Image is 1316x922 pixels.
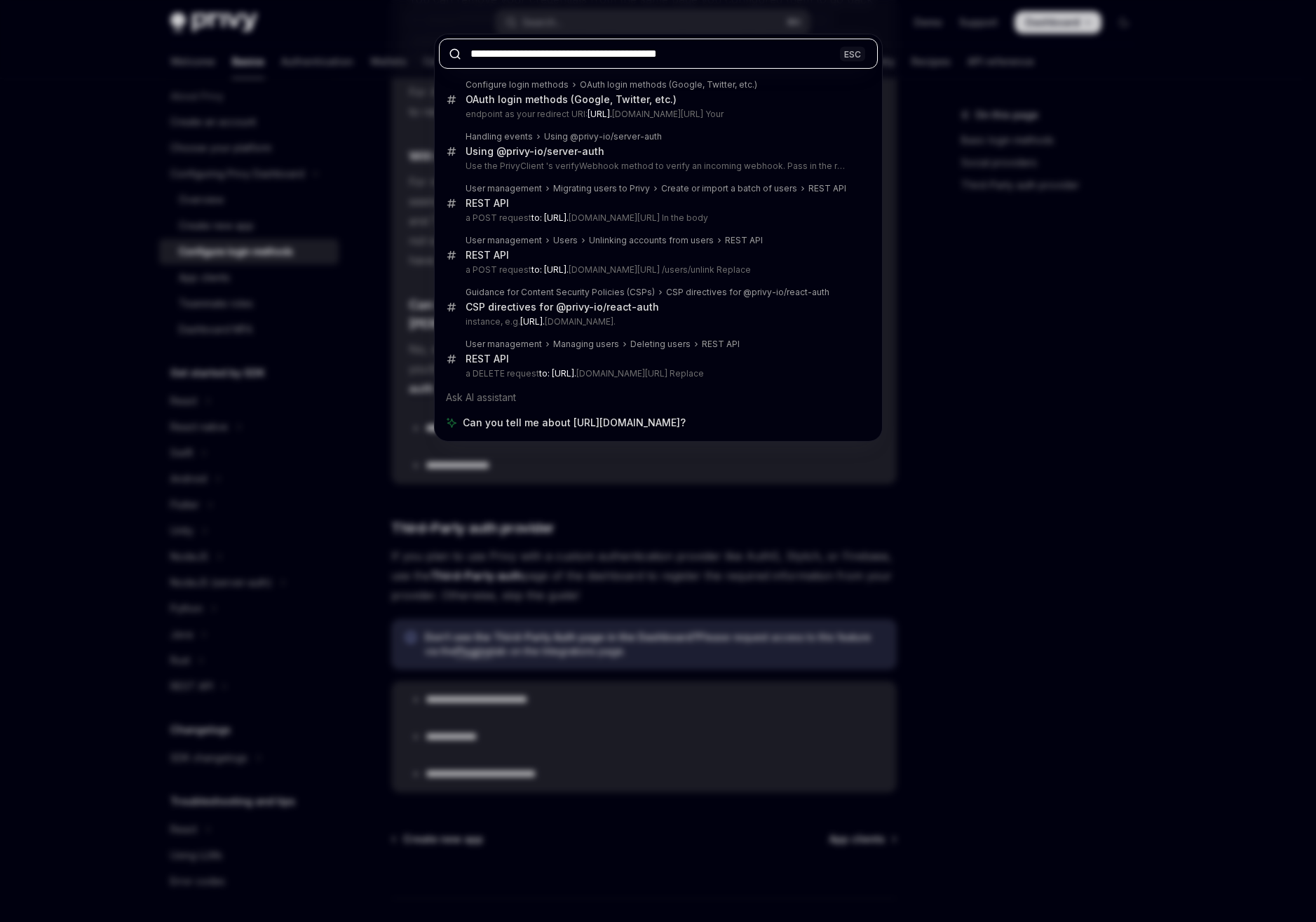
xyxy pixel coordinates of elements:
[808,183,846,194] div: REST API
[466,197,509,210] div: REST API
[466,79,569,90] div: Configure login methods
[466,145,604,158] div: Using @privy-io/server-auth
[553,339,619,350] div: Managing users
[466,264,848,276] p: a POST request [DOMAIN_NAME][URL] /users/unlink Replace
[466,287,655,298] div: Guidance for Content Security Policies (CSPs)
[580,79,757,90] div: OAuth login methods (Google, Twitter, etc.)
[466,249,509,262] div: REST API
[553,235,578,246] div: Users
[466,368,848,379] p: a DELETE request [DOMAIN_NAME][URL] Replace
[466,316,848,327] p: instance, e.g. [DOMAIN_NAME].
[466,109,848,120] p: endpoint as your redirect URI: [DOMAIN_NAME][URL] Your
[589,235,714,246] div: Unlinking accounts from users
[520,316,545,327] b: [URL].
[725,235,763,246] div: REST API
[840,46,865,61] div: ESC
[544,131,662,142] div: Using @privy-io/server-auth
[466,93,677,106] div: OAuth login methods (Google, Twitter, etc.)
[531,212,569,223] b: to: [URL].
[666,287,829,298] div: CSP directives for @privy-io/react-auth
[539,368,576,379] b: to: [URL].
[466,212,848,224] p: a POST request [DOMAIN_NAME][URL] In the body
[466,183,542,194] div: User management
[466,235,542,246] div: User management
[463,416,686,430] span: Can you tell me about [URL][DOMAIN_NAME]?
[466,131,533,142] div: Handling events
[531,264,569,275] b: to: [URL].
[630,339,691,350] div: Deleting users
[466,301,659,313] div: CSP directives for @privy-io/react-auth
[466,161,848,172] p: Use the PrivyClient 's verifyWebhook method to verify an incoming webhook. Pass in the request body,
[588,109,612,119] b: [URL].
[466,353,509,365] div: REST API
[466,339,542,350] div: User management
[439,385,878,410] div: Ask AI assistant
[661,183,797,194] div: Create or import a batch of users
[702,339,740,350] div: REST API
[553,183,650,194] div: Migrating users to Privy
